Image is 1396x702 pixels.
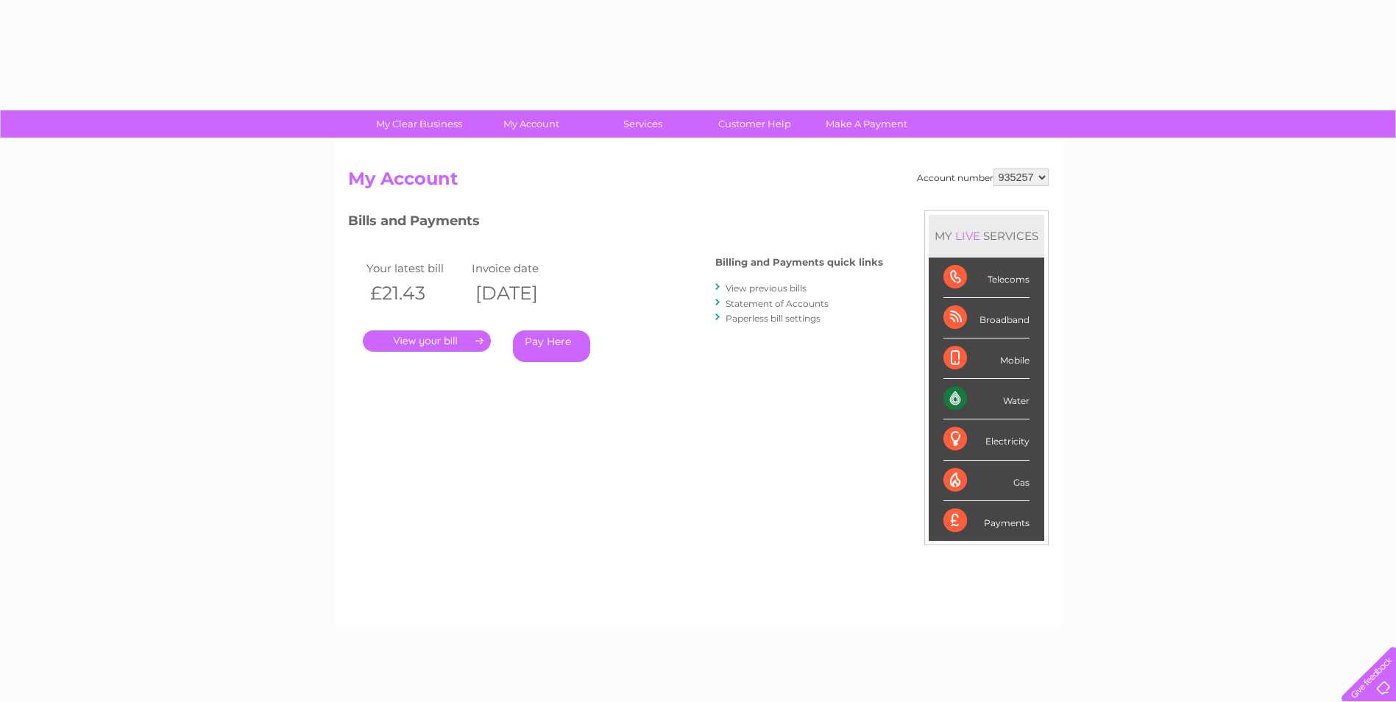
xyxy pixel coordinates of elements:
[363,330,491,352] a: .
[943,379,1030,419] div: Water
[363,278,469,308] th: £21.43
[694,110,815,138] a: Customer Help
[943,258,1030,298] div: Telecoms
[358,110,480,138] a: My Clear Business
[363,258,469,278] td: Your latest bill
[348,210,883,236] h3: Bills and Payments
[806,110,927,138] a: Make A Payment
[726,298,829,309] a: Statement of Accounts
[943,338,1030,379] div: Mobile
[726,283,807,294] a: View previous bills
[726,313,821,324] a: Paperless bill settings
[470,110,592,138] a: My Account
[943,298,1030,338] div: Broadband
[917,169,1049,186] div: Account number
[929,215,1044,257] div: MY SERVICES
[348,169,1049,196] h2: My Account
[468,258,574,278] td: Invoice date
[513,330,590,362] a: Pay Here
[468,278,574,308] th: [DATE]
[943,461,1030,501] div: Gas
[943,419,1030,460] div: Electricity
[582,110,704,138] a: Services
[952,229,983,243] div: LIVE
[943,501,1030,541] div: Payments
[715,257,883,268] h4: Billing and Payments quick links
